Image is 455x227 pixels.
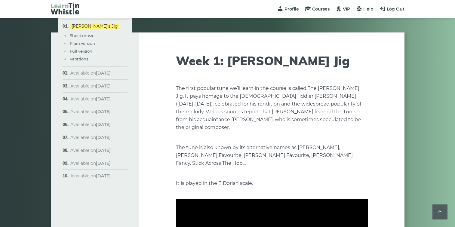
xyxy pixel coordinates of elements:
[70,57,88,61] a: Varations
[176,179,368,187] p: It is played in the E Dorian scale.
[96,109,111,114] strong: [DATE]
[70,161,111,166] span: Available on
[387,6,404,12] span: Log Out
[343,6,350,12] span: VIP
[356,6,374,12] a: Help
[277,6,299,12] a: Profile
[176,54,368,68] h1: Week 1: [PERSON_NAME] Jig
[305,6,330,12] a: Courses
[312,6,330,12] span: Courses
[380,6,404,12] a: Log Out
[70,83,111,89] span: Available on
[96,83,111,89] strong: [DATE]
[176,144,368,167] p: The tune is also known by its alternative names as [PERSON_NAME], [PERSON_NAME] Favourite, [PERSO...
[284,6,299,12] span: Profile
[70,109,111,114] span: Available on
[70,173,111,179] span: Available on
[70,135,111,140] span: Available on
[96,70,111,76] strong: [DATE]
[70,70,111,76] span: Available on
[96,96,111,102] strong: [DATE]
[70,49,92,54] a: Full version
[70,23,119,29] a: [PERSON_NAME]’s Jig
[96,161,111,166] strong: [DATE]
[96,148,111,153] strong: [DATE]
[70,148,111,153] span: Available on
[70,96,111,102] span: Available on
[70,33,94,38] a: Sheet music
[176,84,368,131] p: The first popular tune we’ll learn in the course is called The [PERSON_NAME] Jig. It pays homage ...
[70,122,111,127] span: Available on
[96,173,111,179] strong: [DATE]
[96,135,111,140] strong: [DATE]
[70,41,95,46] a: Plain version
[96,122,111,127] strong: [DATE]
[51,2,79,14] img: LearnTinWhistle.com
[363,6,374,12] span: Help
[336,6,350,12] a: VIP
